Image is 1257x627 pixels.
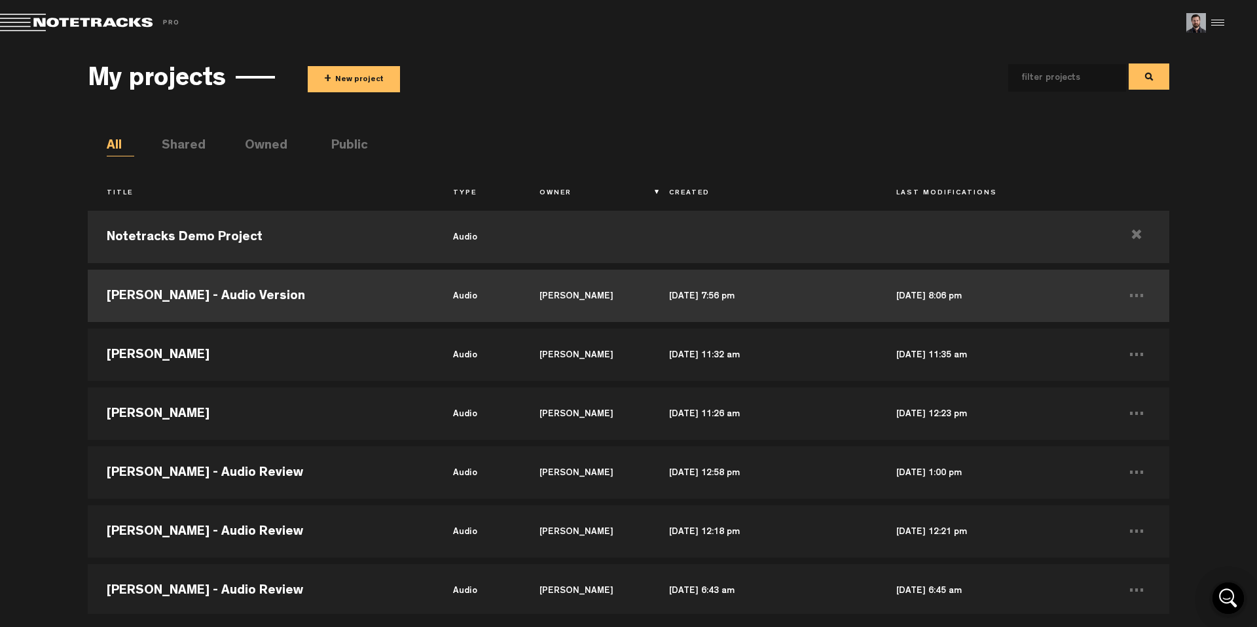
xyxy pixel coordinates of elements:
td: audio [434,207,520,266]
td: [PERSON_NAME] [520,325,650,384]
td: [DATE] 6:43 am [650,561,877,620]
td: [DATE] 8:06 pm [877,266,1104,325]
td: [DATE] 1:00 pm [877,443,1104,502]
td: audio [434,502,520,561]
td: [PERSON_NAME] [520,266,650,325]
td: [PERSON_NAME] - Audio Review [88,561,433,620]
td: ... [1104,443,1169,502]
td: ... [1104,325,1169,384]
input: filter projects [1008,64,1105,92]
td: [PERSON_NAME] - Audio Version [88,266,433,325]
td: [DATE] 11:26 am [650,384,877,443]
li: Shared [162,137,189,156]
td: audio [434,266,520,325]
td: audio [434,443,520,502]
td: ... [1104,561,1169,620]
th: Title [88,183,433,205]
td: [PERSON_NAME] [520,384,650,443]
td: Notetracks Demo Project [88,207,433,266]
td: [DATE] 7:56 pm [650,266,877,325]
td: [PERSON_NAME] [520,502,650,561]
li: All [107,137,134,156]
td: [PERSON_NAME] - Audio Review [88,443,433,502]
td: [PERSON_NAME] [520,443,650,502]
li: Public [331,137,359,156]
th: Owner [520,183,650,205]
td: [DATE] 12:18 pm [650,502,877,561]
li: Owned [245,137,272,156]
td: [PERSON_NAME] [520,561,650,620]
td: ... [1104,384,1169,443]
button: +New project [308,66,400,92]
td: ... [1104,266,1169,325]
td: audio [434,561,520,620]
td: [PERSON_NAME] - Audio Review [88,502,433,561]
td: [DATE] 12:58 pm [650,443,877,502]
td: [PERSON_NAME] [88,325,433,384]
span: + [324,72,331,87]
td: [PERSON_NAME] [88,384,433,443]
th: Created [650,183,877,205]
td: [DATE] 12:21 pm [877,502,1104,561]
td: [DATE] 6:45 am [877,561,1104,620]
td: [DATE] 12:23 pm [877,384,1104,443]
td: [DATE] 11:32 am [650,325,877,384]
td: ... [1104,502,1169,561]
img: ACg8ocKHf2NAdfyR61bVn6tm9gUcKvZxj0r2XJE9asHYh_0Xa1_hwf7b=s96-c [1186,13,1206,33]
td: audio [434,325,520,384]
th: Type [434,183,520,205]
td: [DATE] 11:35 am [877,325,1104,384]
th: Last Modifications [877,183,1104,205]
div: Open Intercom Messenger [1212,582,1244,614]
td: audio [434,384,520,443]
h3: My projects [88,66,226,95]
